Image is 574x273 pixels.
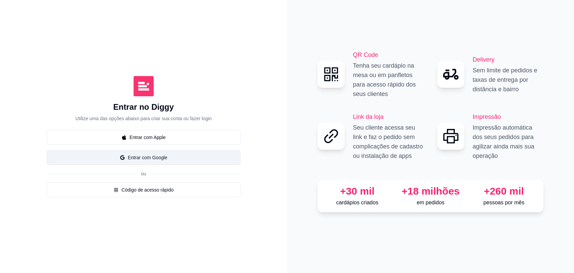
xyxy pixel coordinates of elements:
[470,199,538,207] p: pessoas por mês
[121,135,127,140] span: apple
[472,112,543,122] h2: Impressão
[470,185,538,197] div: +260 mil
[47,182,240,197] button: numberCódigo de acesso rápido
[323,185,391,197] div: +30 mil
[472,123,543,161] p: Impressão automática dos seus pedidos para agilizar ainda mais sua operação
[113,187,119,193] span: number
[113,102,174,112] h1: Entrar no Diggy
[396,185,464,197] div: +18 milhões
[75,115,212,122] p: Utilize uma das opções abaixo para criar sua conta ou fazer login
[396,199,464,207] p: em pedidos
[472,55,543,64] h2: Delivery
[353,50,424,60] h2: QR Code
[353,112,424,122] h2: Link da loja
[138,171,149,176] span: ou
[47,130,240,145] button: appleEntrar com Apple
[120,155,125,160] span: google
[353,123,424,161] p: Seu cliente acessa seu link e faz o pedido sem complicações de cadastro ou instalação de apps
[47,150,240,165] button: googleEntrar com Google
[133,76,154,96] img: Diggy
[353,61,424,99] p: Tenha seu cardápio na mesa ou em panfletos para acesso rápido dos seus clientes
[323,199,391,207] p: cardápios criados
[472,66,543,94] p: Sem limite de pedidos e taxas de entrega por distância e bairro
